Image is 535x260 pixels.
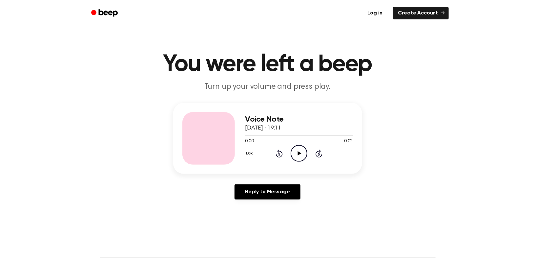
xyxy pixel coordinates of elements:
[245,125,281,131] span: [DATE] · 19:11
[344,138,353,145] span: 0:02
[87,7,124,20] a: Beep
[245,138,254,145] span: 0:00
[245,115,353,124] h3: Voice Note
[235,184,300,200] a: Reply to Message
[361,6,389,21] a: Log in
[245,148,255,159] button: 1.0x
[393,7,449,19] a: Create Account
[142,82,394,92] p: Turn up your volume and press play.
[100,53,436,76] h1: You were left a beep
